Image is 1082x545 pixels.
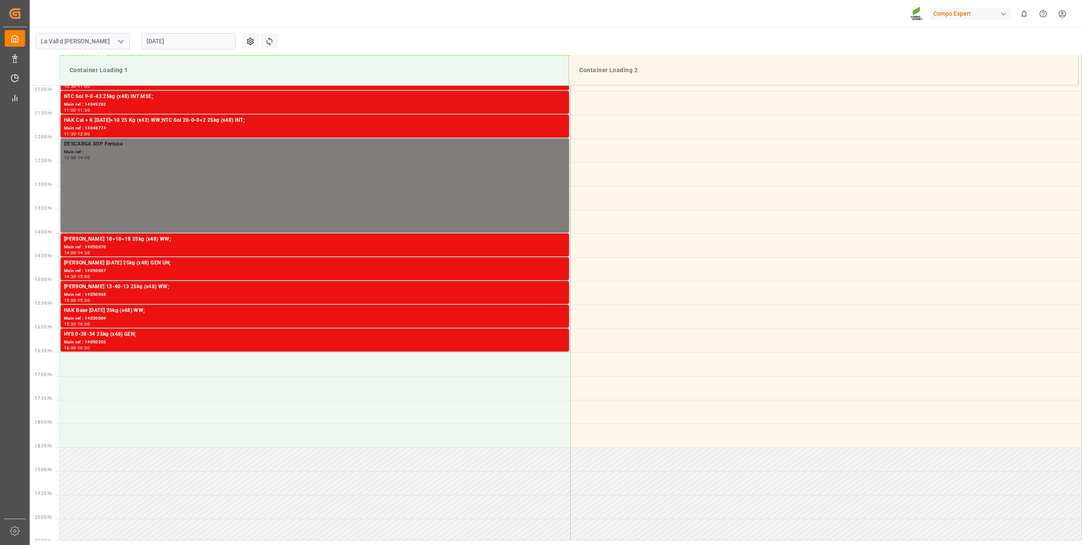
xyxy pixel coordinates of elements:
[35,467,52,472] span: 19:00 Hr
[64,235,566,244] div: [PERSON_NAME] 18+18+18 25kg (x48) WW;
[35,444,52,448] span: 18:30 Hr
[36,33,130,49] input: Type to search/select
[78,156,90,160] div: 14:00
[64,84,76,88] div: 10:30
[35,372,52,377] span: 17:00 Hr
[76,275,78,278] div: -
[35,420,52,424] span: 18:00 Hr
[35,396,52,401] span: 17:30 Hr
[64,283,566,291] div: [PERSON_NAME] 13-40-13 25kg (x48) WW;
[76,84,78,88] div: -
[64,330,566,339] div: HYS 0-38-34 25kg (x48) GEN;
[35,182,52,187] span: 13:00 Hr
[76,132,78,136] div: -
[78,275,90,278] div: 15:00
[76,108,78,112] div: -
[64,291,566,298] div: Main ref : 14050068
[64,101,566,108] div: Main ref : 14049282
[64,306,566,315] div: HAK Base [DATE] 25kg (x48) WW;
[930,6,1015,22] button: Compo Expert
[64,346,76,350] div: 16:00
[64,244,566,251] div: Main ref : 14050070
[64,149,566,156] div: Main ref :
[1015,4,1034,23] button: show 0 new notifications
[64,339,566,346] div: Main ref : 14050203
[64,93,566,101] div: NTC Sol 9-0-43 25kg (x48) INT MSE;
[35,230,52,234] span: 14:00 Hr
[64,125,566,132] div: Main ref : 14048774
[35,87,52,92] span: 11:00 Hr
[78,132,90,136] div: 12:00
[64,140,566,149] div: DESCARGA SOP Fertusa
[76,251,78,255] div: -
[78,251,90,255] div: 14:30
[64,132,76,136] div: 11:30
[35,325,52,329] span: 16:00 Hr
[76,346,78,350] div: -
[1034,4,1053,23] button: Help Center
[35,515,52,520] span: 20:00 Hr
[64,322,76,326] div: 15:30
[78,298,90,302] div: 15:30
[35,135,52,139] span: 12:00 Hr
[35,491,52,496] span: 19:30 Hr
[78,346,90,350] div: 16:30
[64,298,76,302] div: 15:00
[35,253,52,258] span: 14:30 Hr
[35,206,52,211] span: 13:30 Hr
[78,108,90,112] div: 11:30
[114,35,127,48] button: open menu
[78,322,90,326] div: 16:00
[142,33,236,49] input: DD.MM.YYYY
[64,156,76,160] div: 12:00
[35,539,52,543] span: 20:30 Hr
[576,62,1071,78] div: Container Loading 2
[76,298,78,302] div: -
[35,277,52,282] span: 15:00 Hr
[35,158,52,163] span: 12:30 Hr
[910,6,924,21] img: Screenshot%202023-09-29%20at%2010.02.21.png_1712312052.png
[64,275,76,278] div: 14:30
[930,8,1011,20] div: Compo Expert
[64,108,76,112] div: 11:00
[64,315,566,322] div: Main ref : 14050069
[76,156,78,160] div: -
[76,322,78,326] div: -
[35,348,52,353] span: 16:30 Hr
[64,259,566,267] div: [PERSON_NAME] [DATE] 25kg (x48) GEN UN;
[66,62,562,78] div: Container Loading 1
[35,301,52,306] span: 15:30 Hr
[64,116,566,125] div: HAK Cal + K [DATE]+10 25 Kg (x42) WW;NTC Sol 20-0-0+2 25kg (x48) INT;
[35,111,52,115] span: 11:30 Hr
[78,84,90,88] div: 11:00
[64,267,566,275] div: Main ref : 14050067
[64,251,76,255] div: 14:00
